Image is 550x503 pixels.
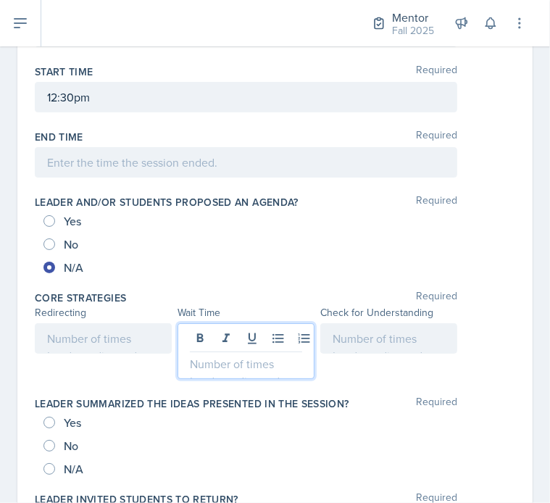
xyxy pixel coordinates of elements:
div: Redirecting [35,305,172,320]
label: Leader and/or students proposed an agenda? [35,195,299,209]
span: Yes [64,214,81,228]
label: Start Time [35,65,93,79]
span: No [64,438,78,453]
span: N/A [64,260,83,275]
div: Wait Time [178,305,314,320]
div: Mentor [392,9,434,26]
p: 12:30pm [47,88,445,106]
div: Fall 2025 [392,23,434,38]
label: Leader summarized the ideas presented in the session? [35,396,349,411]
span: N/A [64,462,83,476]
label: End Time [35,130,83,144]
div: Check for Understanding [320,305,457,320]
span: Required [416,130,457,144]
span: Required [416,291,457,305]
span: Required [416,396,457,411]
span: No [64,237,78,251]
span: Required [416,195,457,209]
span: Required [416,65,457,79]
label: Core Strategies [35,291,126,305]
span: Yes [64,415,81,430]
